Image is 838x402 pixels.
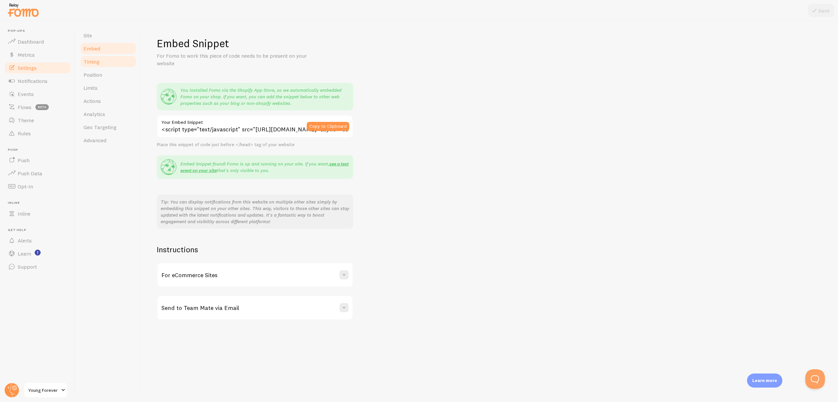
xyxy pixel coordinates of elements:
[18,130,31,137] span: Rules
[28,386,59,394] span: Young Forever
[83,32,92,39] span: Site
[4,260,71,273] a: Support
[4,61,71,74] a: Settings
[4,87,71,101] a: Events
[180,87,349,106] p: You installed Fomo via the Shopify App Store, so we automatically embedded Fomo on your shop. If ...
[4,234,71,247] a: Alerts
[180,161,349,174] p: Embed Snippet found! Fomo is up and running on your site. If you want, that's only visible to you.
[18,263,37,270] span: Support
[4,127,71,140] a: Rules
[18,91,34,97] span: Events
[747,373,782,388] div: Learn more
[805,369,825,389] iframe: Help Scout Beacon - Open
[4,114,71,127] a: Theme
[157,142,353,148] div: Place this snippet of code just before </head> tag of your website
[80,107,137,121] a: Analytics
[24,382,68,398] a: Young Forever
[83,98,101,104] span: Actions
[18,183,33,190] span: Opt-In
[80,94,137,107] a: Actions
[18,210,30,217] span: Inline
[80,55,137,68] a: Timing
[7,2,40,18] img: fomo-relay-logo-orange.svg
[4,101,71,114] a: Flows beta
[18,117,34,124] span: Theme
[83,71,102,78] span: Position
[4,154,71,167] a: Push
[8,29,71,33] span: Pop-ups
[307,122,349,131] button: Copy to Clipboard
[35,250,41,256] svg: <p>Watch New Feature Tutorials!</p>
[4,48,71,61] a: Metrics
[8,148,71,152] span: Push
[8,228,71,232] span: Get Help
[4,167,71,180] a: Push Data
[18,51,35,58] span: Metrics
[161,199,349,225] p: Tip: You can display notifications from this website on multiple other sites simply by embedding ...
[4,35,71,48] a: Dashboard
[8,201,71,205] span: Inline
[157,52,314,67] p: For Fomo to work this piece of code needs to be present on your website
[80,81,137,94] a: Limits
[18,237,32,244] span: Alerts
[83,137,106,144] span: Advanced
[18,104,31,110] span: Flows
[83,58,100,65] span: Timing
[157,244,353,255] h2: Instructions
[18,38,44,45] span: Dashboard
[157,37,822,50] h1: Embed Snippet
[80,42,137,55] a: Embed
[4,247,71,260] a: Learn
[752,377,777,384] p: Learn more
[80,134,137,147] a: Advanced
[157,115,353,126] label: Your Embed Snippet
[4,180,71,193] a: Opt-In
[83,111,105,117] span: Analytics
[18,157,29,163] span: Push
[35,104,49,110] span: beta
[18,65,37,71] span: Settings
[180,161,349,173] a: see a test event on your site
[18,78,47,84] span: Notifications
[18,170,42,177] span: Push Data
[4,74,71,87] a: Notifications
[80,29,137,42] a: Site
[80,121,137,134] a: Geo Targeting
[80,68,137,81] a: Position
[4,207,71,220] a: Inline
[83,45,100,52] span: Embed
[83,124,117,130] span: Geo Targeting
[161,271,217,279] h3: For eCommerce Sites
[83,85,98,91] span: Limits
[161,304,239,312] h3: Send to Team Mate via Email
[18,250,31,257] span: Learn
